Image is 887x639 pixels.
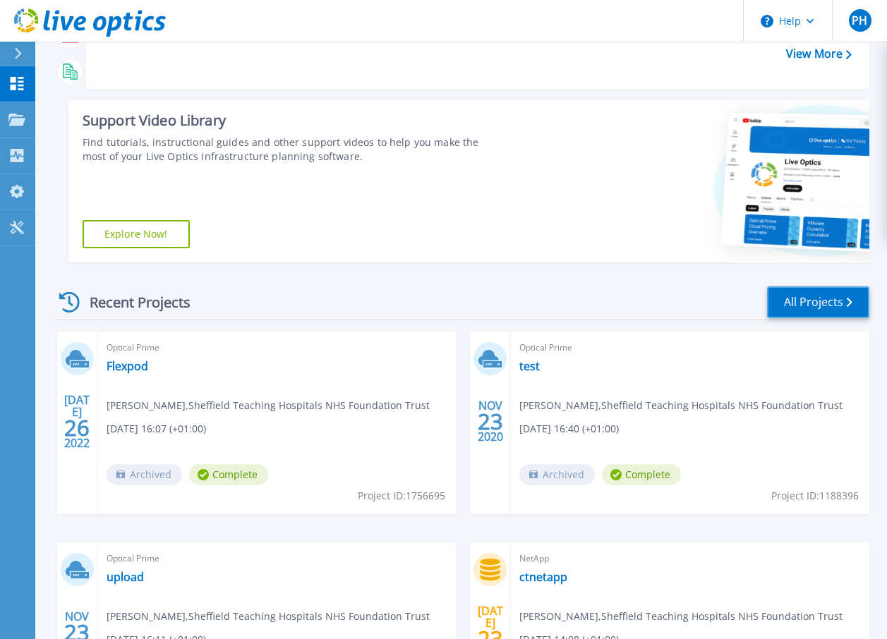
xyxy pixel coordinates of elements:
[602,464,681,485] span: Complete
[519,551,861,566] span: NetApp
[852,15,867,26] span: PH
[477,396,504,447] div: NOV 2020
[107,464,182,485] span: Archived
[107,340,448,355] span: Optical Prime
[519,359,540,373] a: test
[107,421,206,437] span: [DATE] 16:07 (+01:00)
[83,135,499,164] div: Find tutorials, instructional guides and other support videos to help you make the most of your L...
[519,398,843,413] span: [PERSON_NAME] , Sheffield Teaching Hospitals NHS Foundation Trust
[786,47,852,61] a: View More
[358,488,445,504] span: Project ID: 1756695
[64,396,90,447] div: [DATE] 2022
[83,220,190,248] a: Explore Now!
[478,415,503,427] span: 23
[83,111,499,130] div: Support Video Library
[64,626,90,638] span: 23
[519,340,861,355] span: Optical Prime
[189,464,268,485] span: Complete
[519,609,843,624] span: [PERSON_NAME] , Sheffield Teaching Hospitals NHS Foundation Trust
[767,286,869,318] a: All Projects
[107,359,148,373] a: Flexpod
[64,422,90,434] span: 26
[519,570,567,584] a: ctnetapp
[107,551,448,566] span: Optical Prime
[771,488,859,504] span: Project ID: 1188396
[107,570,144,584] a: upload
[519,464,595,485] span: Archived
[107,398,430,413] span: [PERSON_NAME] , Sheffield Teaching Hospitals NHS Foundation Trust
[54,285,210,319] div: Recent Projects
[107,609,430,624] span: [PERSON_NAME] , Sheffield Teaching Hospitals NHS Foundation Trust
[519,421,619,437] span: [DATE] 16:40 (+01:00)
